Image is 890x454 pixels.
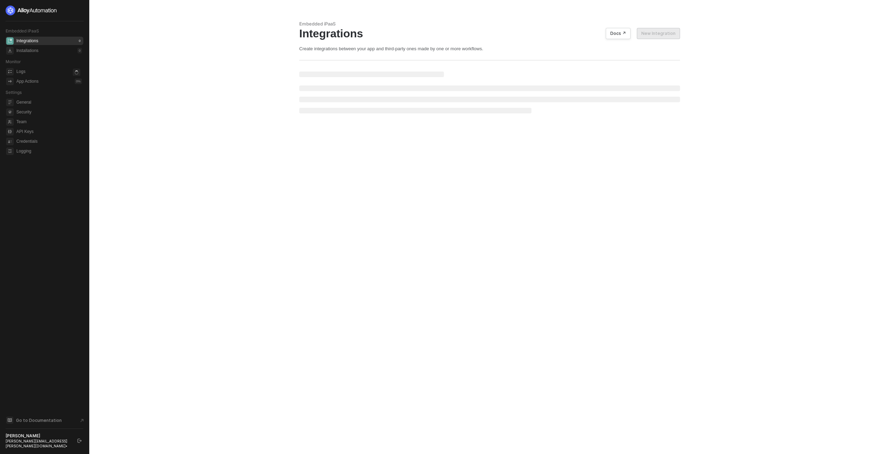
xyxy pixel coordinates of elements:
span: icon-app-actions [6,78,14,85]
div: Embedded iPaaS [299,21,680,27]
button: Docs ↗ [606,28,631,39]
span: credentials [6,138,14,145]
div: 0 [77,48,82,53]
span: Embedded iPaaS [6,28,39,34]
span: General [16,98,82,106]
span: API Keys [16,127,82,136]
div: App Actions [16,79,38,84]
span: logout [77,439,82,443]
span: security [6,109,14,116]
img: logo [6,6,57,15]
span: Settings [6,90,22,95]
span: integrations [6,37,14,45]
span: icon-loader [73,69,80,76]
span: api-key [6,128,14,135]
span: icon-logs [6,68,14,75]
div: [PERSON_NAME][EMAIL_ADDRESS][PERSON_NAME][DOMAIN_NAME] • [6,439,71,448]
button: New Integration [637,28,680,39]
span: Team [16,118,82,126]
span: Monitor [6,59,21,64]
div: Installations [16,48,38,54]
div: Integrations [16,38,38,44]
span: document-arrow [78,417,85,424]
span: Go to Documentation [16,417,62,423]
span: Security [16,108,82,116]
div: 0 [77,38,82,44]
span: installations [6,47,14,54]
span: general [6,99,14,106]
span: documentation [6,417,13,424]
span: logging [6,148,14,155]
a: logo [6,6,83,15]
a: Knowledge Base [6,416,84,424]
div: Logs [16,69,25,75]
div: Integrations [299,27,680,40]
span: team [6,118,14,126]
div: Create integrations between your app and third-party ones made by one or more workflows. [299,46,680,52]
div: 0 % [75,79,82,84]
div: [PERSON_NAME] [6,433,71,439]
span: Credentials [16,137,82,146]
span: Logging [16,147,82,155]
div: Docs ↗ [610,31,626,36]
